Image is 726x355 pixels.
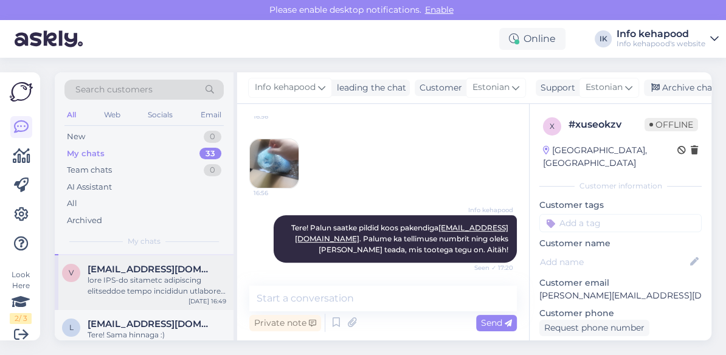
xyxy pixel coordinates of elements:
[421,4,457,15] span: Enable
[67,215,102,227] div: Archived
[88,275,226,297] div: lore IPS-do sitametc adipiscing elitseddoe tempo incididun utlaboree dolor: magna://ali.enimadmin...
[291,223,510,254] span: Tere! Palun saatke pildid koos pakendiga . Palume ka tellimuse numbrit ning oleks [PERSON_NAME] t...
[88,329,226,340] div: Tere! Sama hinnaga :)
[468,263,513,272] span: Seen ✓ 17:20
[204,131,221,143] div: 0
[539,320,649,336] div: Request phone number
[10,269,32,324] div: Look Here
[88,264,214,275] span: virgeaug@gmail.com
[644,80,721,96] div: Archive chat
[569,117,645,132] div: # xuseokzv
[539,214,702,232] input: Add a tag
[88,319,214,329] span: Liis.tintso@gmail.com
[332,81,406,94] div: leading the chat
[250,139,299,188] img: Attachment
[255,81,316,94] span: Info kehapood
[539,307,702,320] p: Customer phone
[543,144,677,170] div: [GEOGRAPHIC_DATA], [GEOGRAPHIC_DATA]
[550,122,555,131] span: x
[539,199,702,212] p: Customer tags
[472,81,510,94] span: Estonian
[198,107,224,123] div: Email
[595,30,612,47] div: IK
[617,29,705,39] div: Info kehapood
[415,81,462,94] div: Customer
[540,255,688,269] input: Add name
[67,148,105,160] div: My chats
[102,107,123,123] div: Web
[67,131,85,143] div: New
[539,277,702,289] p: Customer email
[188,297,226,306] div: [DATE] 16:49
[75,83,153,96] span: Search customers
[499,28,565,50] div: Online
[586,81,623,94] span: Estonian
[145,107,175,123] div: Socials
[69,268,74,277] span: v
[69,323,74,332] span: L
[10,82,33,102] img: Askly Logo
[67,164,112,176] div: Team chats
[617,39,705,49] div: Info kehapood's website
[468,205,513,215] span: Info kehapood
[204,164,221,176] div: 0
[199,148,221,160] div: 33
[10,313,32,324] div: 2 / 3
[249,315,321,331] div: Private note
[617,29,719,49] a: Info kehapoodInfo kehapood's website
[536,81,575,94] div: Support
[539,181,702,191] div: Customer information
[254,112,299,121] span: 16:56
[481,317,512,328] span: Send
[67,181,112,193] div: AI Assistant
[254,188,299,198] span: 16:56
[128,236,161,247] span: My chats
[67,198,77,210] div: All
[539,289,702,302] p: [PERSON_NAME][EMAIL_ADDRESS][DOMAIN_NAME]
[539,237,702,250] p: Customer name
[64,107,78,123] div: All
[645,118,698,131] span: Offline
